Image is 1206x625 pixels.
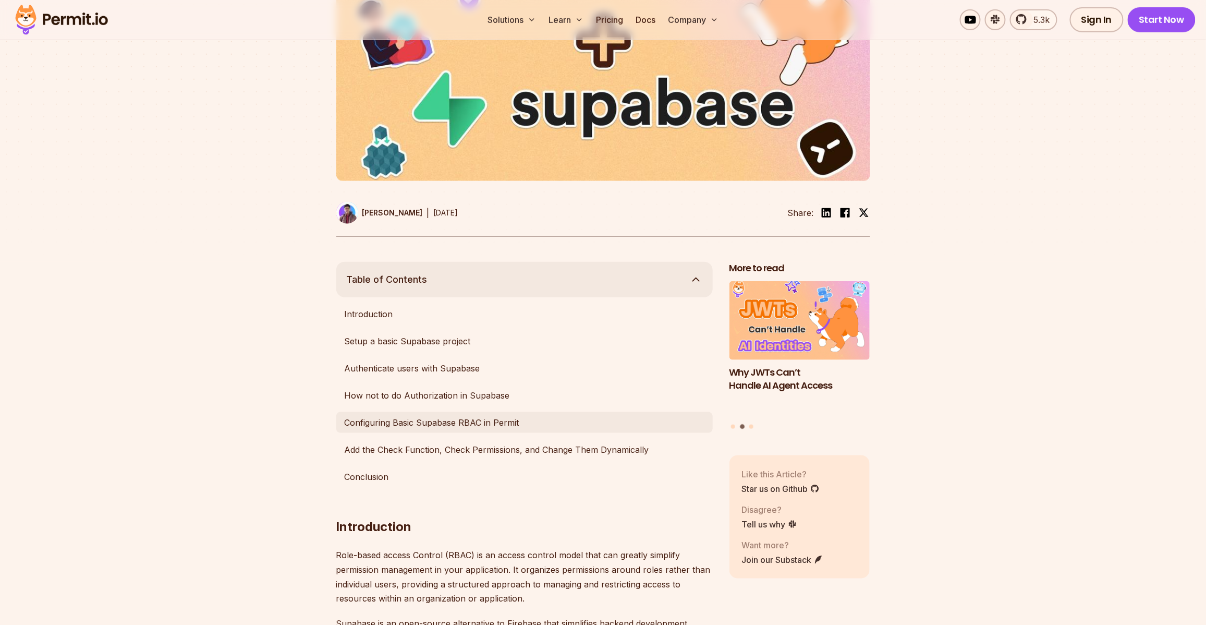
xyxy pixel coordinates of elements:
a: Start Now [1128,7,1196,32]
h3: Why JWTs Can’t Handle AI Agent Access [729,366,870,392]
a: Configuring Basic Supabase RBAC in Permit [336,412,713,433]
a: Star us on Github [742,483,820,495]
h2: More to read [729,262,870,275]
img: linkedin [820,207,833,219]
p: [PERSON_NAME] [362,208,423,218]
a: Setup a basic Supabase project [336,331,713,352]
button: Solutions [483,9,540,30]
a: 5.3k [1010,9,1057,30]
img: Why JWTs Can’t Handle AI Agent Access [729,281,870,360]
li: Share: [788,207,814,219]
button: Learn [544,9,588,30]
a: Authenticate users with Supabase [336,358,713,379]
a: Tell us why [742,518,797,531]
button: Company [664,9,723,30]
p: Like this Article? [742,468,820,480]
button: Table of Contents [336,262,713,297]
a: Introduction [336,304,713,324]
p: Want more? [742,539,823,551]
span: 5.3k [1028,14,1050,26]
time: [DATE] [434,208,458,217]
p: Disagree? [742,503,797,516]
p: Role-based access Control (RBAC) is an access control model that can greatly simplify permission ... [336,548,713,606]
div: Posts [729,281,870,431]
strong: Introduction [336,519,412,534]
img: facebook [839,207,851,219]
li: 2 of 3 [729,281,870,418]
button: Go to slide 2 [740,425,745,429]
a: Sign In [1070,7,1124,32]
a: [PERSON_NAME] [336,202,423,224]
a: Join our Substack [742,554,823,566]
button: Go to slide 3 [749,425,753,429]
span: Table of Contents [347,272,428,287]
a: Add the Check Function, Check Permissions, and Change Them Dynamically [336,439,713,460]
button: Go to slide 1 [731,425,735,429]
div: | [427,207,430,219]
a: Pricing [592,9,627,30]
img: twitter [859,208,869,218]
img: Permit logo [10,2,113,38]
a: How not to do Authorization in Supabase [336,385,713,406]
a: Docs [631,9,660,30]
img: Arindam Majumder [336,202,358,224]
a: Conclusion [336,466,713,487]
